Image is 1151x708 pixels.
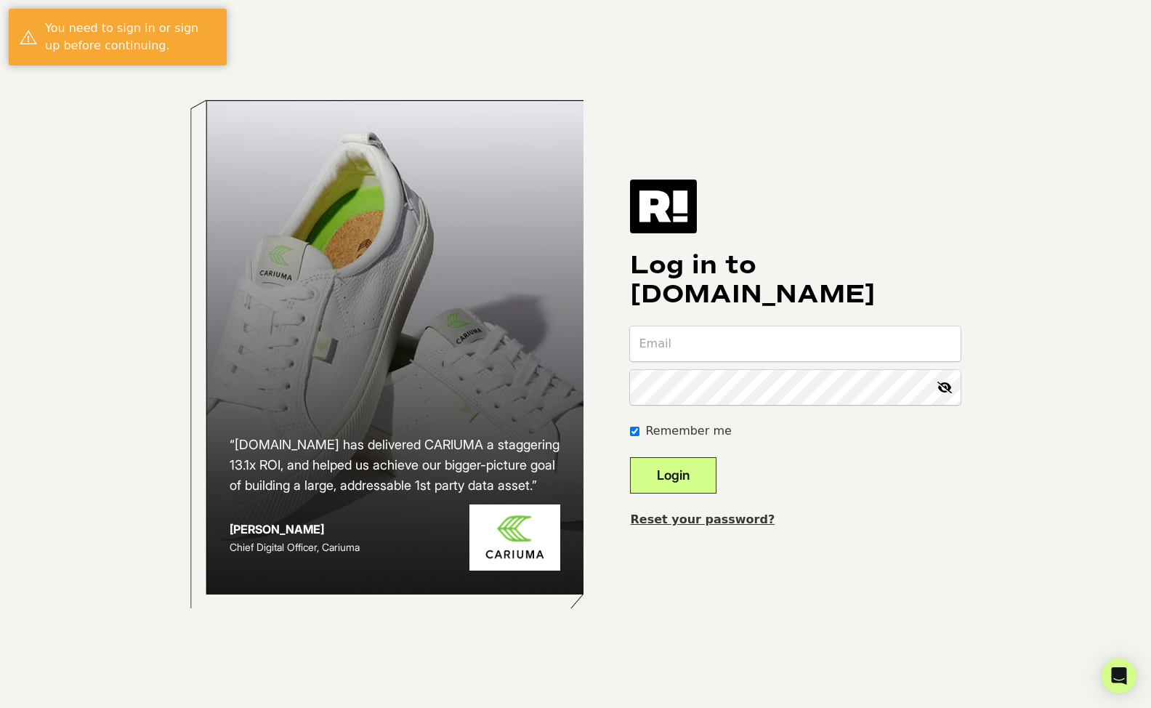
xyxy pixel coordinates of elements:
[645,422,731,440] label: Remember me
[230,522,324,536] strong: [PERSON_NAME]
[630,251,961,309] h1: Log in to [DOMAIN_NAME]
[230,435,561,496] h2: “[DOMAIN_NAME] has delivered CARIUMA a staggering 13.1x ROI, and helped us achieve our bigger-pic...
[1102,659,1136,693] div: Open Intercom Messenger
[630,457,716,494] button: Login
[45,20,216,55] div: You need to sign in or sign up before continuing.
[630,326,961,361] input: Email
[469,504,560,571] img: Cariuma
[230,541,360,553] span: Chief Digital Officer, Cariuma
[630,512,775,526] a: Reset your password?
[630,180,697,233] img: Retention.com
